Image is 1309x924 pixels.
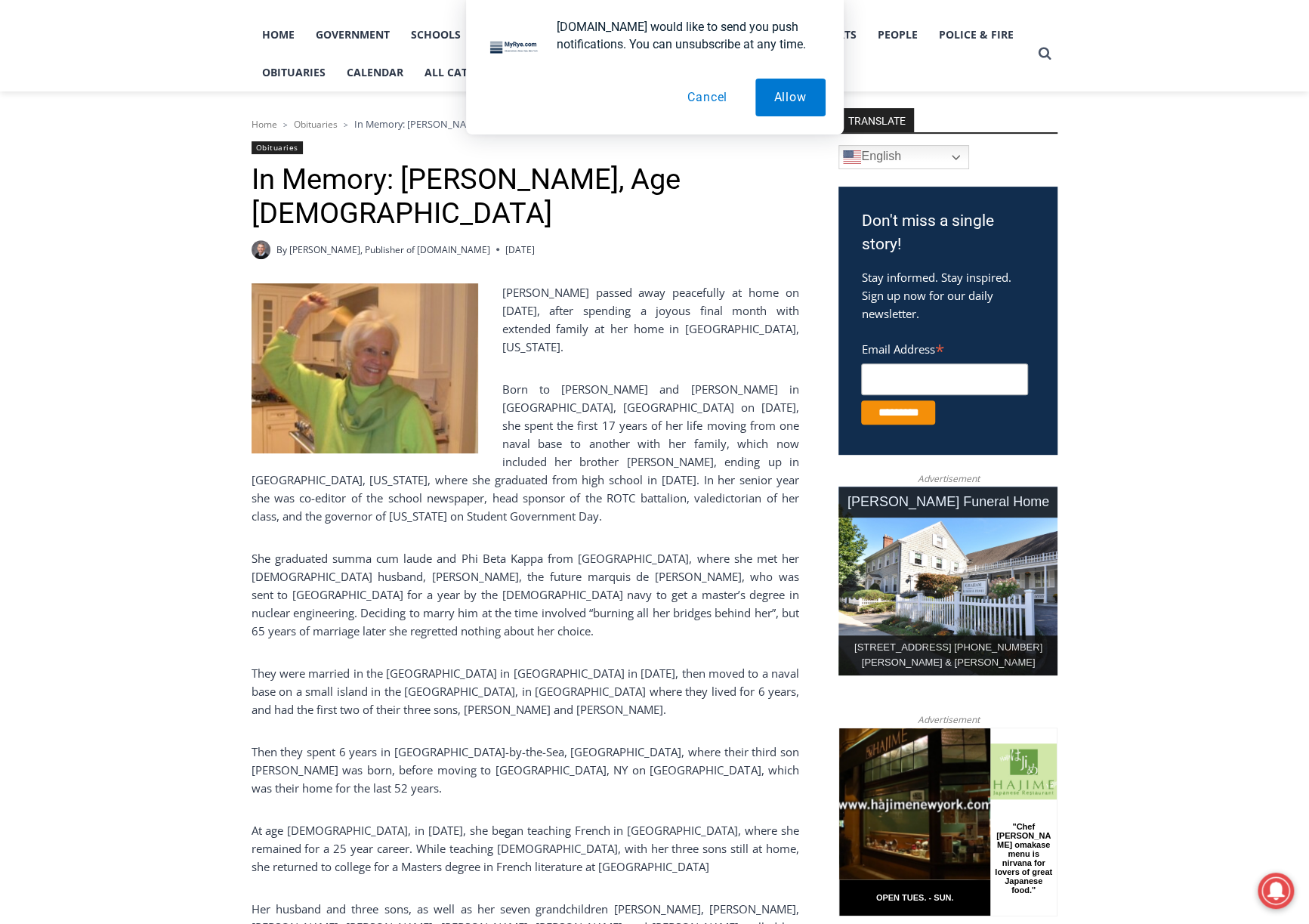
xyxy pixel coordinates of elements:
[545,18,826,53] div: [DOMAIN_NAME] would like to send you push notifications. You can unsubscribe at any time.
[902,712,994,727] span: Advertisement
[252,380,799,525] p: Born to [PERSON_NAME] and [PERSON_NAME] in [GEOGRAPHIC_DATA], [GEOGRAPHIC_DATA] on [DATE], she sp...
[276,243,287,257] span: By
[505,243,535,257] time: [DATE]
[252,283,478,453] img: Obituary - Barbara defrondeville
[252,240,270,259] a: Author image
[838,145,969,169] a: English
[363,147,732,188] a: Intern @ [DOMAIN_NAME]
[252,743,799,797] p: Then they spent 6 years in [GEOGRAPHIC_DATA]-by-the-Sea, [GEOGRAPHIC_DATA], where their third son...
[5,156,148,213] span: Open Tues. - Sun. [PHONE_NUMBER]
[395,150,700,184] span: Intern @ [DOMAIN_NAME]
[843,148,861,166] img: en
[838,635,1057,676] div: [STREET_ADDRESS] [PHONE_NUMBER] [PERSON_NAME] & [PERSON_NAME]
[289,243,490,256] a: [PERSON_NAME], Publisher of [DOMAIN_NAME]
[861,209,1035,257] h3: Don't miss a single story!
[755,79,826,116] button: Allow
[861,334,1028,361] label: Email Address
[252,283,799,356] p: [PERSON_NAME] passed away peacefully at home on [DATE], after spending a joyous final month with ...
[252,664,799,718] p: They were married in the [GEOGRAPHIC_DATA] in [GEOGRAPHIC_DATA] in [DATE], then moved to a naval ...
[252,162,799,231] h1: In Memory: [PERSON_NAME], Age [DEMOGRAPHIC_DATA]
[668,79,746,116] button: Cancel
[252,549,799,640] p: She graduated summa cum laude and Phi Beta Kappa from [GEOGRAPHIC_DATA], where she met her [DEMOG...
[155,94,215,181] div: "Chef [PERSON_NAME] omakase menu is nirvana for lovers of great Japanese food."
[381,1,714,147] div: "At the 10am stand-up meeting, each intern gets a chance to take [PERSON_NAME] and the other inte...
[252,821,799,876] p: At age [DEMOGRAPHIC_DATA], in [DATE], she began teaching French in [GEOGRAPHIC_DATA], where she r...
[861,268,1035,323] p: Stay informed. Stay inspired. Sign up now for our daily newsletter.
[1,152,152,188] a: Open Tues. - Sun. [PHONE_NUMBER]
[902,471,994,486] span: Advertisement
[484,18,545,79] img: notification icon
[252,141,303,154] a: Obituaries
[838,487,1057,518] div: [PERSON_NAME] Funeral Home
